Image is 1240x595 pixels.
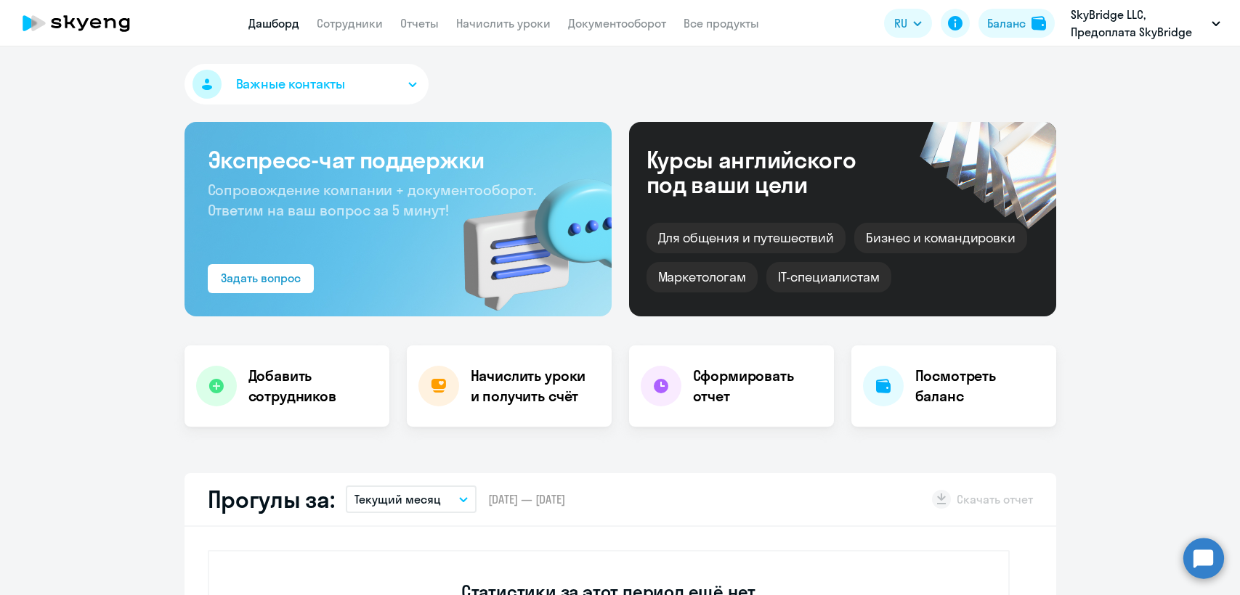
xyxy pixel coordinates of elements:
a: Документооборот [568,16,666,30]
h4: Добавить сотрудников [248,366,378,406]
div: IT-специалистам [766,262,891,292]
a: Сотрудники [317,16,383,30]
div: Задать вопрос [221,269,301,287]
button: RU [884,9,932,38]
p: SkyBridge LLC, Предоплата SkyBridge LLC [1071,6,1206,41]
h4: Начислить уроки и получить счёт [471,366,597,406]
div: Для общения и путешествий [647,223,846,253]
img: bg-img [442,153,612,316]
a: Дашборд [248,16,299,30]
span: Сопровождение компании + документооборот. Ответим на ваш вопрос за 5 минут! [208,181,536,219]
div: Курсы английского под ваши цели [647,147,895,197]
div: Маркетологам [647,262,758,292]
button: SkyBridge LLC, Предоплата SkyBridge LLC [1063,6,1228,41]
a: Отчеты [400,16,439,30]
span: RU [894,15,907,32]
img: balance [1032,16,1046,30]
span: Важные контакты [236,75,345,94]
a: Начислить уроки [456,16,551,30]
h3: Экспресс-чат поддержки [208,145,588,174]
div: Бизнес и командировки [854,223,1027,253]
h4: Посмотреть баланс [915,366,1045,406]
button: Важные контакты [185,64,429,104]
h4: Сформировать отчет [693,366,822,406]
button: Балансbalance [978,9,1055,38]
a: Все продукты [684,16,759,30]
div: Баланс [987,15,1026,32]
span: [DATE] — [DATE] [488,491,565,507]
h2: Прогулы за: [208,485,335,514]
button: Текущий месяц [346,485,477,513]
p: Текущий месяц [354,491,441,508]
button: Задать вопрос [208,264,314,293]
